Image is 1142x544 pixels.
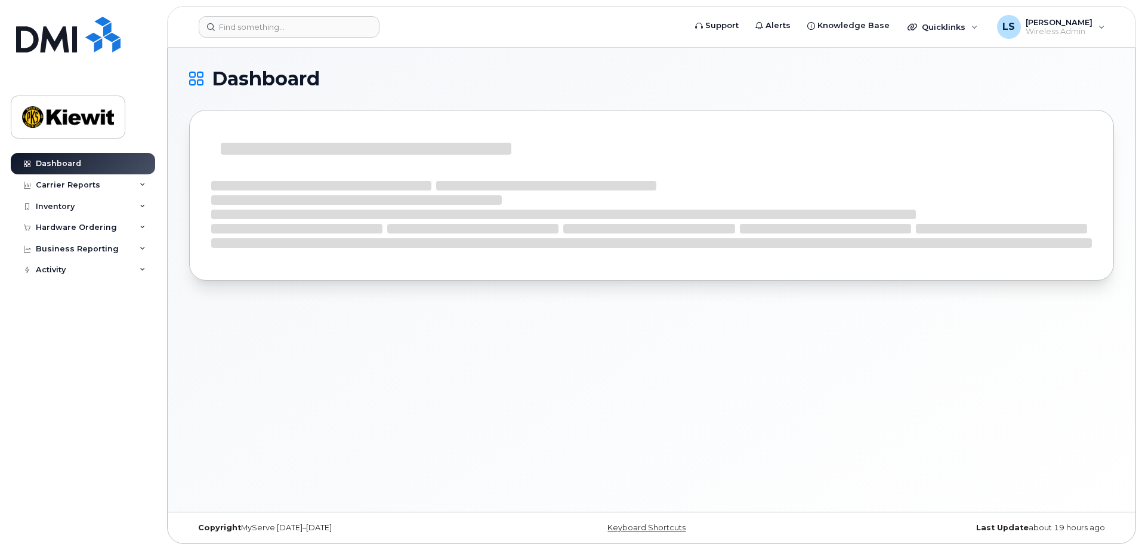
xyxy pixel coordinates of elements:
div: about 19 hours ago [805,523,1114,533]
a: Keyboard Shortcuts [607,523,686,532]
strong: Last Update [976,523,1029,532]
span: Dashboard [212,70,320,88]
div: MyServe [DATE]–[DATE] [189,523,498,533]
strong: Copyright [198,523,241,532]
